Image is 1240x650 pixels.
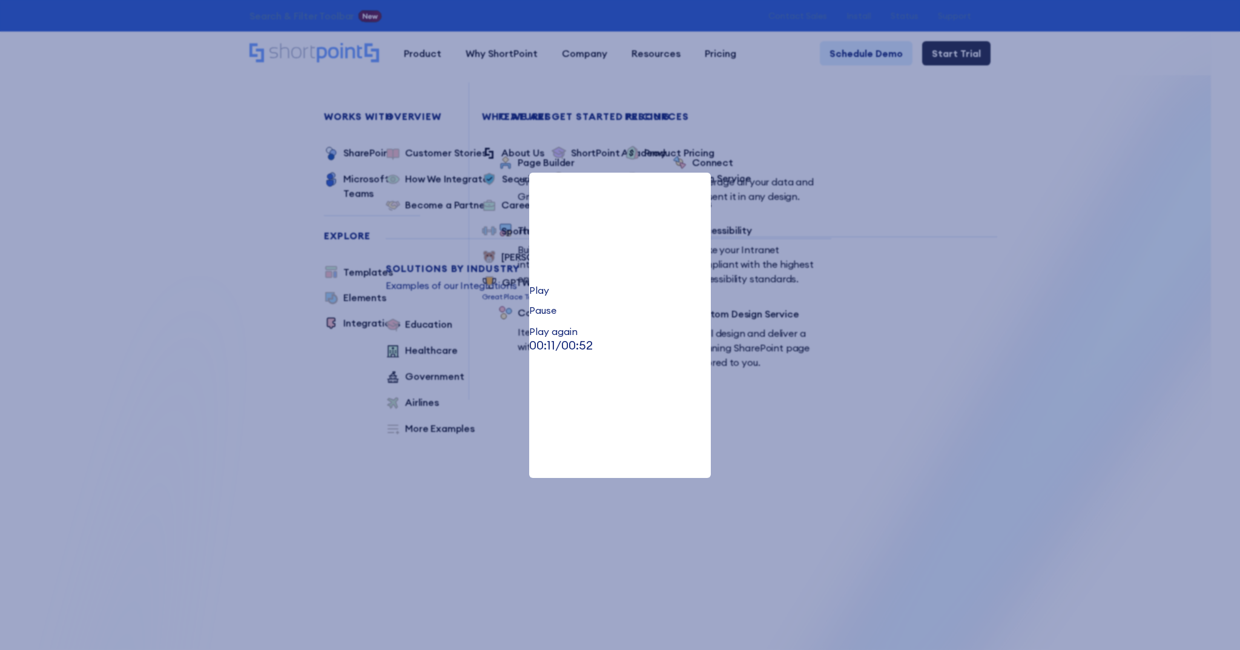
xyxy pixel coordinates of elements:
[529,327,711,336] div: Play again
[529,336,711,354] p: /
[529,285,711,295] div: Play
[529,305,711,315] div: Pause
[529,173,711,264] video: Your browser does not support the video tag.
[561,337,593,353] span: 00:52
[529,337,555,353] span: 00:11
